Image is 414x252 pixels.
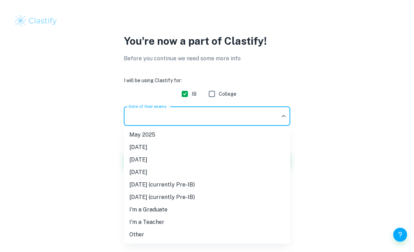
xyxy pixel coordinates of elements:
[124,141,290,154] li: [DATE]
[124,216,290,228] li: I'm a Teacher
[124,228,290,241] li: Other
[124,154,290,166] li: [DATE]
[124,179,290,191] li: [DATE] (currently Pre-IB)
[124,129,290,141] li: May 2025
[124,191,290,203] li: [DATE] (currently Pre-IB)
[124,166,290,179] li: [DATE]
[124,203,290,216] li: I'm a Graduate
